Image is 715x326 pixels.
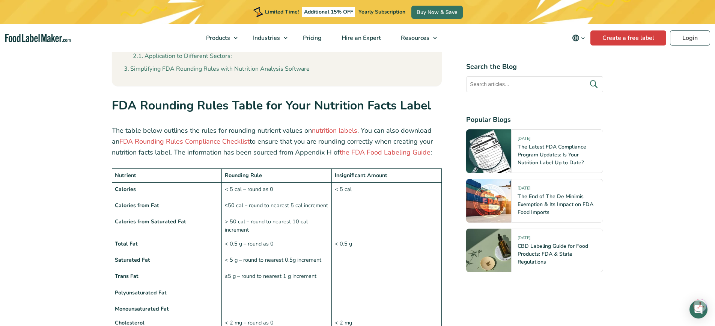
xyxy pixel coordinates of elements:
[689,300,707,318] div: Open Intercom Messenger
[399,34,430,42] span: Resources
[204,34,231,42] span: Products
[115,256,150,264] strong: Saturated Fat
[391,24,441,52] a: Resources
[222,182,332,237] td: < 5 cal – round as 0 ≤50 cal – round to nearest 5 cal increment > 50 cal – round to nearest 10 ca...
[115,218,186,225] strong: Calories from Saturated Fat
[293,24,330,52] a: Pricing
[332,182,442,237] td: < 5 cal
[115,202,159,209] strong: Calories from Fat
[115,240,138,247] strong: Total Fat
[115,305,169,312] strong: Monounsaturated Fat
[335,171,387,179] strong: Insignificant Amount
[590,30,666,45] a: Create a free label
[124,64,310,74] a: Simplifying FDA Rounding Rules with Nutrition Analysis Software
[119,137,250,146] a: FDA Rounding Rules Compliance Checklist
[302,7,355,17] span: Additional 15% OFF
[670,30,710,45] a: Login
[518,235,530,244] span: [DATE]
[222,237,332,316] td: < 0.5 g – round as 0 < 5 g – round to nearest 0.5g increment ≥5 g – round to nearest 1 g increment
[301,34,322,42] span: Pricing
[358,8,405,15] span: Yearly Subscription
[115,272,138,280] strong: Trans Fat
[243,24,291,52] a: Industries
[518,243,588,265] a: CBD Labeling Guide for Food Products: FDA & State Regulations
[339,34,382,42] span: Hire an Expert
[466,62,603,72] h4: Search the Blog
[225,171,262,179] strong: Rounding Rule
[115,185,136,193] strong: Calories
[411,6,463,19] a: Buy Now & Save
[567,30,590,45] button: Change language
[518,143,586,166] a: The Latest FDA Compliance Program Updates: Is Your Nutrition Label Up to Date?
[115,289,167,296] strong: Polyunsaturated Fat
[5,34,71,42] a: Food Label Maker homepage
[265,8,299,15] span: Limited Time!
[332,237,442,316] td: < 0.5 g
[518,185,530,194] span: [DATE]
[112,125,442,158] p: The table below outlines the rules for rounding nutrient values on . You can also download an to ...
[340,148,431,157] a: the FDA Food Labeling Guide
[332,24,389,52] a: Hire an Expert
[115,171,136,179] strong: Nutrient
[518,136,530,144] span: [DATE]
[312,126,357,135] a: nutrition labels
[251,34,281,42] span: Industries
[133,52,232,61] a: Application to Different Sectors:
[196,24,241,52] a: Products
[518,193,593,216] a: The End of The De Minimis Exemption & Its Impact on FDA Food Imports
[466,76,603,92] input: Search articles...
[112,97,431,114] strong: FDA Rounding Rules Table for Your Nutrition Facts Label
[466,115,603,125] h4: Popular Blogs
